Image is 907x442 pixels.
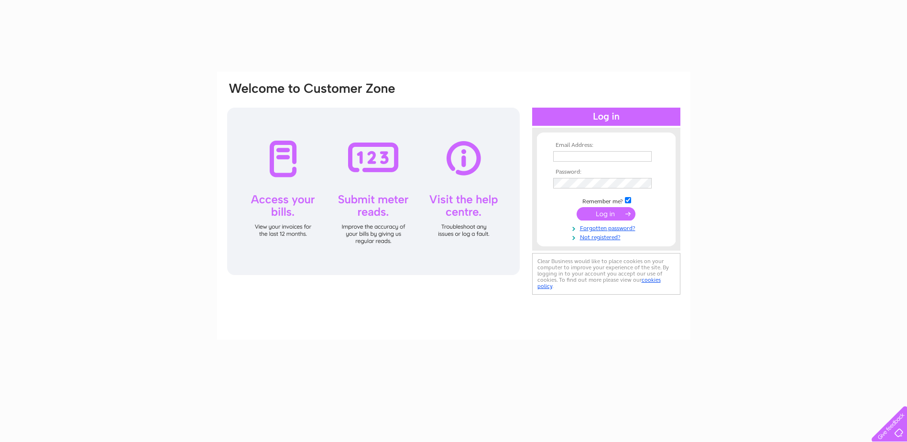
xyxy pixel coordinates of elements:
[551,169,662,176] th: Password:
[537,276,661,289] a: cookies policy
[577,207,635,221] input: Submit
[532,253,680,295] div: Clear Business would like to place cookies on your computer to improve your experience of the sit...
[553,232,662,241] a: Not registered?
[551,142,662,149] th: Email Address:
[553,223,662,232] a: Forgotten password?
[551,196,662,205] td: Remember me?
